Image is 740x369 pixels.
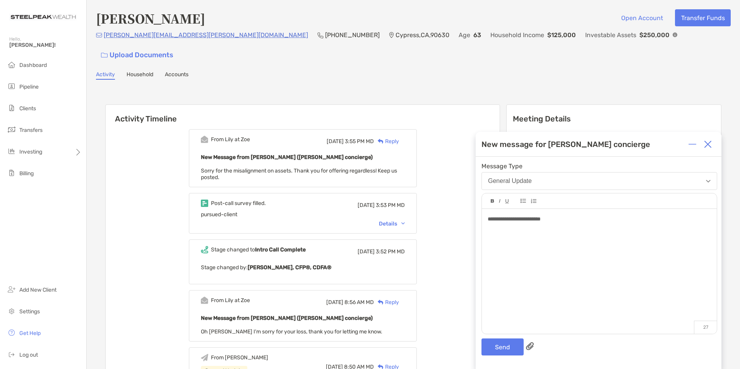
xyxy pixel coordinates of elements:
[706,180,711,183] img: Open dropdown arrow
[19,308,40,315] span: Settings
[7,285,16,294] img: add_new_client icon
[491,199,494,203] img: Editor control icon
[201,354,208,361] img: Event icon
[547,30,576,40] p: $125,000
[7,328,16,337] img: get-help icon
[19,105,36,112] span: Clients
[201,315,373,321] b: New Message from [PERSON_NAME] ([PERSON_NAME] concierge)
[505,199,509,203] img: Editor control icon
[358,202,375,208] span: [DATE]
[104,30,308,40] p: [PERSON_NAME][EMAIL_ADDRESS][PERSON_NAME][DOMAIN_NAME]
[481,162,717,170] span: Message Type
[499,199,500,203] img: Editor control icon
[101,53,108,58] img: button icon
[96,9,205,27] h4: [PERSON_NAME]
[201,246,208,253] img: Event icon
[488,178,532,184] div: General Update
[7,147,16,156] img: investing icon
[481,172,717,190] button: General Update
[675,9,731,26] button: Transfer Funds
[345,138,374,145] span: 3:55 PM MD
[376,248,405,255] span: 3:52 PM MD
[396,30,449,40] p: Cypress , CA , 90630
[211,246,306,253] div: Stage changed to
[211,297,250,304] div: From Lily at Zoe
[201,200,208,207] img: Event icon
[376,202,405,208] span: 3:53 PM MD
[211,354,268,361] div: From [PERSON_NAME]
[481,140,650,149] div: New message for [PERSON_NAME] concierge
[7,60,16,69] img: dashboard icon
[201,297,208,304] img: Event icon
[379,220,405,227] div: Details
[513,114,715,124] p: Meeting Details
[344,299,374,306] span: 8:56 AM MD
[201,136,208,143] img: Event icon
[374,137,399,145] div: Reply
[96,47,178,63] a: Upload Documents
[248,264,331,271] b: [PERSON_NAME], CFP®, CDFA®
[490,30,544,40] p: Household Income
[201,328,382,335] span: Oh [PERSON_NAME] I'm sorry for your loss, thank you for letting me know.
[378,300,384,305] img: Reply icon
[7,82,16,91] img: pipeline icon
[7,103,16,113] img: clients icon
[526,342,534,350] img: paperclip attachments
[211,200,266,207] div: Post-call survey filled.
[704,140,712,148] img: Close
[358,248,375,255] span: [DATE]
[7,306,16,316] img: settings icon
[19,84,39,90] span: Pipeline
[639,30,670,40] p: $250,000
[7,350,16,359] img: logout icon
[7,168,16,178] img: billing icon
[19,330,41,337] span: Get Help
[96,33,102,38] img: Email Icon
[19,149,42,155] span: Investing
[19,352,38,358] span: Log out
[255,246,306,253] b: Intro Call Complete
[374,298,399,306] div: Reply
[481,338,524,355] button: Send
[694,321,717,334] p: 27
[401,222,405,225] img: Chevron icon
[615,9,669,26] button: Open Account
[211,136,250,143] div: From Lily at Zoe
[531,199,536,203] img: Editor control icon
[521,199,526,203] img: Editor control icon
[325,30,380,40] p: [PHONE_NUMBER]
[19,62,47,68] span: Dashboard
[9,42,82,48] span: [PERSON_NAME]!
[326,299,343,306] span: [DATE]
[201,211,237,218] span: pursued-client
[673,32,677,37] img: Info Icon
[9,3,77,31] img: Zoe Logo
[127,71,153,80] a: Household
[689,140,696,148] img: Expand or collapse
[378,139,384,144] img: Reply icon
[19,127,43,133] span: Transfers
[201,263,405,272] p: Stage changed by:
[106,105,500,123] h6: Activity Timeline
[585,30,636,40] p: Investable Assets
[473,30,481,40] p: 63
[96,71,115,80] a: Activity
[7,125,16,134] img: transfers icon
[327,138,344,145] span: [DATE]
[317,32,324,38] img: Phone Icon
[165,71,188,80] a: Accounts
[19,287,57,293] span: Add New Client
[19,170,34,177] span: Billing
[201,154,373,161] b: New Message from [PERSON_NAME] ([PERSON_NAME] concierge)
[201,167,397,181] span: Sorry for the misalignment on assets. Thank you for offering regardless! Keep us posted.
[459,30,470,40] p: Age
[389,32,394,38] img: Location Icon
